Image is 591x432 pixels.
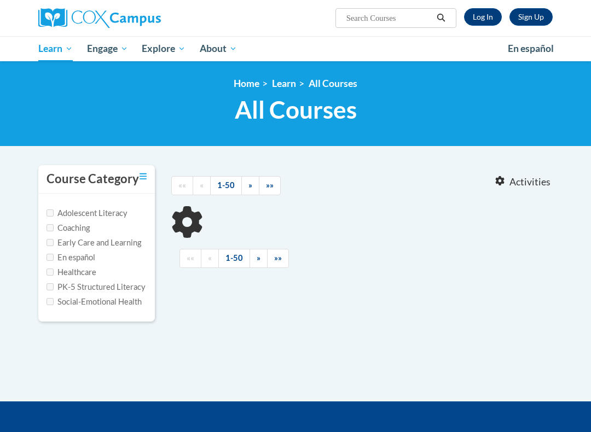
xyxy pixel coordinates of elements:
[509,176,551,188] span: Activities
[142,42,186,55] span: Explore
[201,249,219,268] a: Previous
[87,42,128,55] span: Engage
[193,36,244,61] a: About
[47,222,90,234] label: Coaching
[47,252,95,264] label: En español
[501,37,561,60] a: En español
[47,254,54,261] input: Checkbox for Options
[30,36,561,61] div: Main menu
[179,249,201,268] a: Begining
[210,176,242,195] a: 1-50
[140,171,147,183] a: Toggle collapse
[38,42,73,55] span: Learn
[193,176,211,195] a: Previous
[47,207,128,219] label: Adolescent Literacy
[38,8,199,28] a: Cox Campus
[345,11,433,25] input: Search Courses
[234,78,259,89] a: Home
[47,171,139,188] h3: Course Category
[464,8,502,26] a: Log In
[257,253,260,262] span: »
[208,253,212,262] span: «
[272,78,296,89] a: Learn
[38,8,161,28] img: Cox Campus
[508,43,554,54] span: En español
[47,296,142,308] label: Social-Emotional Health
[47,237,141,249] label: Early Care and Learning
[509,8,553,26] a: Register
[47,283,54,290] input: Checkbox for Options
[274,253,282,262] span: »»
[47,224,54,231] input: Checkbox for Options
[218,249,250,268] a: 1-50
[178,180,186,190] span: ««
[309,78,357,89] a: All Courses
[47,268,54,276] input: Checkbox for Options
[200,180,204,190] span: «
[266,180,274,190] span: »»
[135,36,193,61] a: Explore
[235,95,357,124] span: All Courses
[47,281,146,293] label: PK-5 Structured Literacy
[200,42,237,55] span: About
[171,176,193,195] a: Begining
[248,180,252,190] span: »
[47,266,96,278] label: Healthcare
[47,239,54,246] input: Checkbox for Options
[259,176,281,195] a: End
[80,36,135,61] a: Engage
[267,249,289,268] a: End
[47,209,54,217] input: Checkbox for Options
[47,298,54,305] input: Checkbox for Options
[250,249,268,268] a: Next
[433,11,449,25] button: Search
[187,253,194,262] span: ««
[241,176,259,195] a: Next
[31,36,80,61] a: Learn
